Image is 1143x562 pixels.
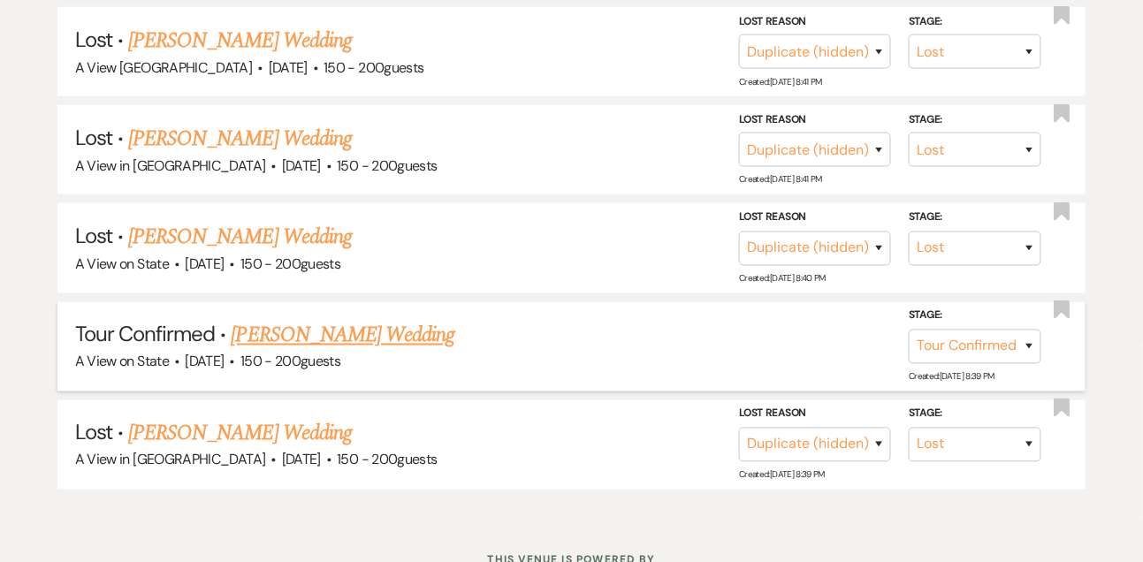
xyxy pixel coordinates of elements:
[337,451,437,469] span: 150 - 200 guests
[128,25,352,57] a: [PERSON_NAME] Wedding
[739,405,891,424] label: Lost Reason
[282,451,321,469] span: [DATE]
[128,123,352,155] a: [PERSON_NAME] Wedding
[739,272,826,284] span: Created: [DATE] 8:40 PM
[185,254,224,273] span: [DATE]
[269,58,308,77] span: [DATE]
[282,156,321,175] span: [DATE]
[909,209,1041,228] label: Stage:
[739,209,891,228] label: Lost Reason
[739,469,825,481] span: Created: [DATE] 8:39 PM
[75,254,169,273] span: A View on State
[232,320,455,352] a: [PERSON_NAME] Wedding
[240,254,340,273] span: 150 - 200 guests
[75,321,216,348] span: Tour Confirmed
[337,156,437,175] span: 150 - 200 guests
[185,353,224,371] span: [DATE]
[75,58,253,77] span: A View [GEOGRAPHIC_DATA]
[128,418,352,450] a: [PERSON_NAME] Wedding
[909,110,1041,130] label: Stage:
[75,419,112,446] span: Lost
[909,12,1041,32] label: Stage:
[128,221,352,253] a: [PERSON_NAME] Wedding
[739,12,891,32] label: Lost Reason
[909,371,994,383] span: Created: [DATE] 8:39 PM
[75,222,112,249] span: Lost
[739,174,822,186] span: Created: [DATE] 8:41 PM
[240,353,340,371] span: 150 - 200 guests
[75,451,266,469] span: A View in [GEOGRAPHIC_DATA]
[75,124,112,151] span: Lost
[75,353,169,371] span: A View on State
[324,58,423,77] span: 150 - 200 guests
[75,156,266,175] span: A View in [GEOGRAPHIC_DATA]
[739,110,891,130] label: Lost Reason
[909,307,1041,326] label: Stage:
[909,405,1041,424] label: Stage:
[739,76,822,87] span: Created: [DATE] 8:41 PM
[75,26,112,53] span: Lost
